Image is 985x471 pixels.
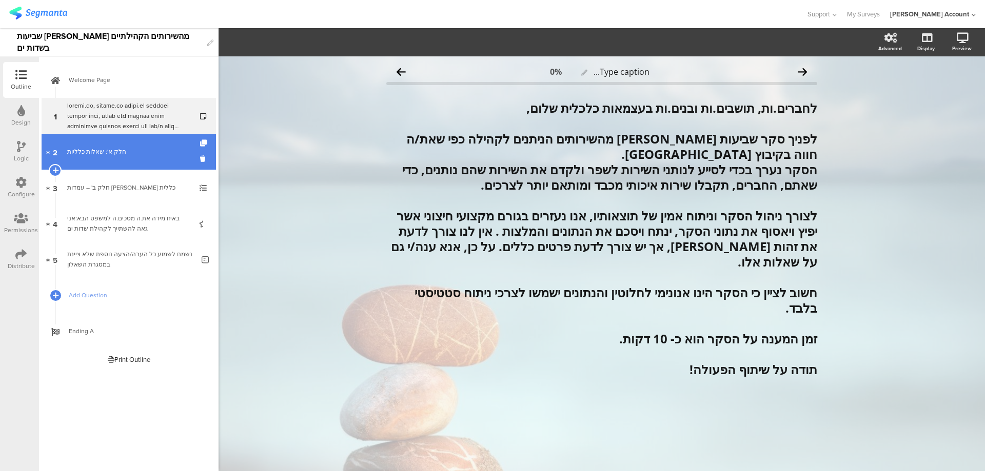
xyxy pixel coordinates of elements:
div: [PERSON_NAME] Account [890,9,969,19]
span: 5 [53,254,57,265]
div: Outline [11,82,31,91]
div: Advanced [878,45,902,52]
a: Ending A [42,313,216,349]
span: Type caption... [594,66,649,77]
img: segmanta logo [9,7,67,19]
span: Add Question [69,290,200,300]
div: Configure [8,190,35,199]
div: חלק ב' – עמדות ושביעות רצון כללית [67,182,190,193]
a: 2 חלק א': שאלות כלליות [42,134,216,170]
a: Welcome Page [42,62,216,98]
strong: חשוב לציין כי הסקר הינו אנונימי לחלוטין והנתונים ישמשו לצרכי ניתוח סטטיסטי בלבד. [415,284,817,316]
div: Logic [14,154,29,163]
div: Display [917,45,935,52]
a: 1 loremi.do, sitame.co adipi.el seddoei tempor inci, utlab etd magnaa enim adminimve quisnos exer... [42,98,216,134]
div: לחברים.ות, תושבים.ות ובנים.ות בעצמאות כלכלית שלום, לפניך סקר שביעות רצון מהשירותים הניתנים לקהילה... [67,100,190,131]
i: Duplicate [200,140,209,147]
div: Permissions [4,226,38,235]
span: 2 [53,146,57,157]
strong: זמן המענה על הסקר הוא כ- 10 דקות. [619,330,817,347]
div: באיזו מידה את.ה מסכים.ה למשפט הבא:אני גאה להשתייך לקהילת שדות ים [67,213,190,234]
span: Ending A [69,326,200,336]
a: 4 באיזו מידה את.ה מסכים.ה למשפט הבא:אני גאה להשתייך לקהילת שדות ים [42,206,216,241]
div: שביעות [PERSON_NAME] מהשירותים הקהילתיים בשדות ים [17,28,202,56]
span: 3 [53,182,57,193]
div: Distribute [8,261,35,271]
strong: לפניך סקר שביעות [PERSON_NAME] מהשירותים הניתנים לקהילה כפי שאת/ה חווה בקיבוץ [GEOGRAPHIC_DATA]. [406,130,817,162]
span: 4 [53,218,57,229]
div: חלק א': שאלות כלליות [67,147,190,157]
div: נשמח לשמוע כל הערה/הצעה נוספת שלא ציינת במסגרת השאלון [67,249,194,270]
div: Design [11,118,31,127]
strong: לחברים.ות, תושבים.ות ובנים.ות בעצמאות כלכלית שלום, [526,99,817,116]
strong: לצורך ניהול הסקר וניתוח אמין של תוצאותיו, אנו נעזרים בגורם מקצועי חיצוני אשר יפיץ ויאסוף את נתוני... [391,207,817,270]
span: Welcome Page [69,75,200,85]
i: Delete [200,154,209,163]
div: Preview [952,45,972,52]
a: 3 חלק ב' – עמדות [PERSON_NAME] כללית [42,170,216,206]
strong: תודה על שיתוף הפעולה! [689,361,817,378]
strong: הסקר נערך בכדי לסייע לנותני השירות לשפר ולקדם את השירות שהם נותנים, כדי שאתם, החברים, תקבלו שירות... [402,161,817,193]
span: 1 [54,110,57,121]
div: 0% [550,66,562,77]
a: 5 נשמח לשמוע כל הערה/הצעה נוספת שלא ציינת במסגרת השאלון [42,241,216,277]
span: Support [807,9,830,19]
div: Print Outline [108,355,150,364]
